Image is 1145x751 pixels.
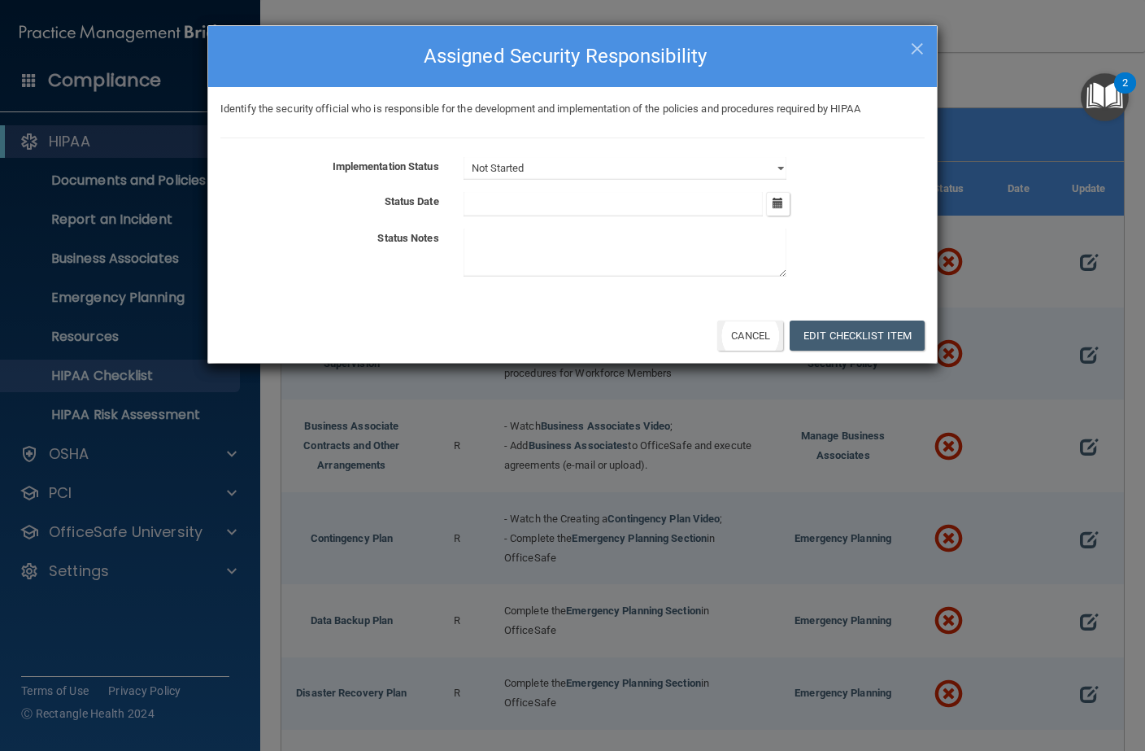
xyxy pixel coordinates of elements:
b: Implementation Status [333,160,439,172]
b: Status Date [385,195,439,207]
button: Edit Checklist Item [790,321,925,351]
b: Status Notes [377,232,438,244]
h4: Assigned Security Responsibility [220,38,925,74]
button: Cancel [717,321,783,351]
button: Open Resource Center, 2 new notifications [1081,73,1129,121]
div: Identify the security official who is responsible for the development and implementation of the p... [208,99,937,119]
span: × [910,30,925,63]
div: 2 [1122,83,1128,104]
